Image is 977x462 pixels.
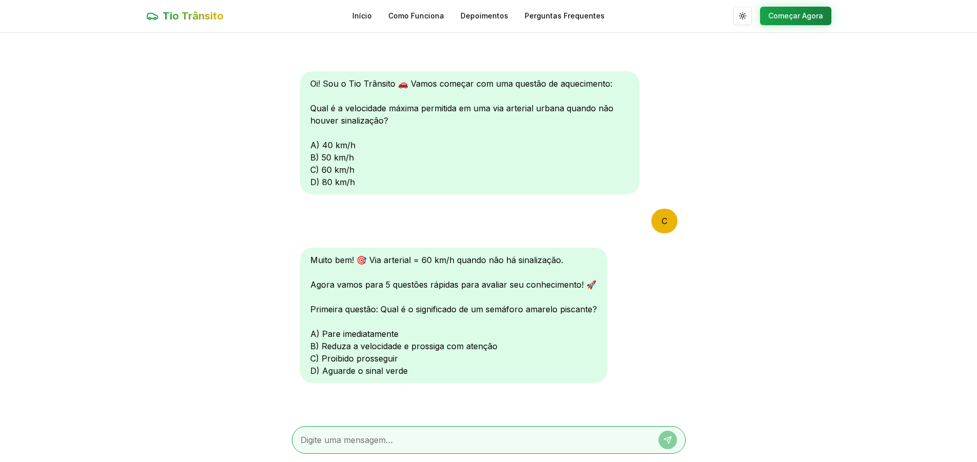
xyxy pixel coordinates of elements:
[163,9,224,23] span: Tio Trânsito
[525,11,605,21] a: Perguntas Frequentes
[388,11,444,21] a: Como Funciona
[300,71,640,194] div: Oi! Sou o Tio Trânsito 🚗 Vamos começar com uma questão de aquecimento: Qual é a velocidade máxima...
[146,9,224,23] a: Tio Trânsito
[300,248,607,383] div: Muito bem! 🎯 Via arterial = 60 km/h quando não há sinalização. Agora vamos para 5 questões rápida...
[760,7,831,25] button: Começar Agora
[651,209,677,233] div: C
[352,11,372,21] a: Início
[461,11,508,21] a: Depoimentos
